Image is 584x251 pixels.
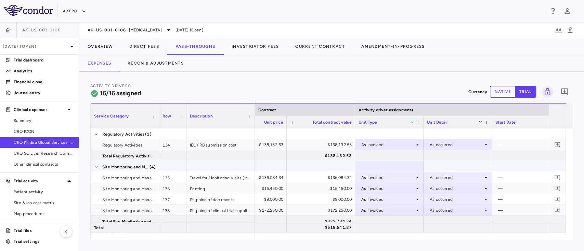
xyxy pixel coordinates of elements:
[430,139,483,150] div: As occurred
[293,222,352,233] div: $518,541.87
[554,185,561,192] svg: Add comment
[102,183,155,194] span: Site Monitoring and Management
[14,238,73,245] p: Trial settings
[159,139,186,150] div: 134
[102,151,155,162] span: Total Regulatory Activities
[361,183,415,194] div: As Invoiced
[554,174,561,181] svg: Add comment
[427,120,447,125] span: Unit Detail
[79,55,119,71] button: Expenses
[102,140,143,151] span: Regulatory Activities
[100,89,141,98] h6: 16/16 assigned
[14,227,73,234] p: Trial files
[498,205,553,216] div: —
[186,139,255,150] div: IEC/IRB submission cost
[94,114,129,118] span: Service Category
[3,43,68,50] p: [DATE] (Open)
[90,84,131,88] span: Activity Drivers
[159,194,186,205] div: 137
[186,194,255,205] div: Shipping of documents
[14,161,73,167] span: Other clinical contracts
[498,194,553,205] div: —
[293,183,352,194] div: $15,450.00
[63,6,86,17] button: Akero
[293,150,352,161] div: $138,132.53
[129,27,162,33] span: [MEDICAL_DATA]
[498,139,553,150] div: —
[554,196,561,203] svg: Add comment
[553,195,562,204] button: Add comment
[14,189,73,195] span: Patient activity
[361,205,415,216] div: As Invoiced
[430,183,483,194] div: As occurred
[4,5,53,16] img: logo-full-BYUhSk78.svg
[102,172,155,183] span: Site Monitoring and Management
[539,86,553,98] span: You do not have permission to lock or unlock grids
[430,205,483,216] div: As occurred
[361,172,415,183] div: As Invoiced
[150,162,156,172] span: (4)
[14,211,73,217] span: Map procedures
[14,68,73,74] p: Analytics
[468,89,487,95] p: Currency
[293,205,352,216] div: $172,250.00
[554,207,561,213] svg: Add comment
[287,38,353,55] button: Current Contract
[102,216,155,227] span: Total Site Monitoring and Management
[359,120,377,125] span: Unit Type
[163,114,171,118] span: Row
[293,139,352,150] div: $138,132.53
[430,194,483,205] div: As occurred
[176,27,203,33] span: [DATE] (Open)
[121,38,167,55] button: Direct Fees
[159,205,186,215] div: 138
[14,178,65,184] p: Trial activity
[559,86,570,98] button: Add comment
[94,222,104,233] span: Total
[293,216,352,227] div: $332,784.34
[553,206,562,215] button: Add comment
[293,172,352,183] div: $136,084.34
[102,194,155,205] span: Site Monitoring and Management
[223,38,287,55] button: Investigator Fees
[490,86,515,98] button: native
[102,129,144,140] span: Regulatory Activities
[312,120,352,125] span: Total contract value
[167,38,223,55] button: Pass-Throughs
[258,108,276,112] span: Contract
[14,150,73,156] span: CRO SC Liver Research Consortium LLC
[361,194,415,205] div: As Invoiced
[102,162,149,172] span: Site Monitoring and Management
[186,205,255,215] div: Shipping of clinical trial supplies
[353,38,433,55] button: Amendment-In-Progress
[159,183,186,194] div: 136
[88,27,126,33] span: AK-US-001-0106
[119,55,192,71] button: Recon & Adjustments
[102,205,155,216] span: Site Monitoring and Management
[293,194,352,205] div: $9,000.00
[553,173,562,182] button: Add comment
[14,79,73,85] p: Financial close
[186,183,255,194] div: Printing
[553,184,562,193] button: Add comment
[359,108,413,112] span: Activity driver assignments
[14,139,73,145] span: CRO KlinEra Global Services, Inc
[14,117,73,124] span: Summary
[430,172,483,183] div: As occurred
[515,86,536,98] button: trial
[495,120,516,125] span: Start Date
[553,140,562,149] button: Add comment
[190,114,213,118] span: Description
[14,57,73,63] p: Trial dashboard
[361,139,415,150] div: As Invoiced
[14,200,73,206] span: Site & lab cost matrix
[79,38,121,55] button: Overview
[22,27,61,33] span: AK-US-001-0106
[145,129,151,140] span: (1)
[14,128,73,135] span: CRO ICON
[498,183,553,194] div: —
[186,172,255,183] div: Travel for Monitoring Visits (incl. PSSV, SIV, IMV, COV)
[560,88,569,96] svg: Add comment
[554,141,561,148] svg: Add comment
[264,120,284,125] span: Unit price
